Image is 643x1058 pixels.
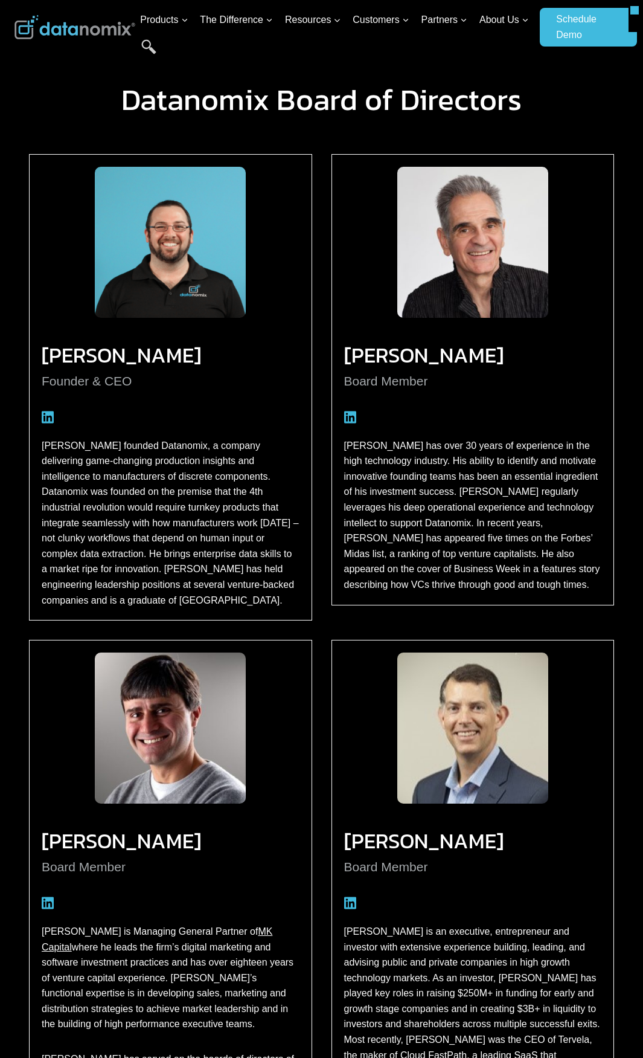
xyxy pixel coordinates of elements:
[479,12,529,28] span: About Us
[344,857,602,877] p: Board Member
[421,12,467,28] span: Partners
[200,12,273,28] span: The Difference
[344,371,602,392] p: Board Member
[14,85,629,115] h1: Datanomix Board of Directors
[42,926,272,952] a: MK Capital
[42,350,299,361] h3: [PERSON_NAME]
[42,924,299,1032] p: [PERSON_NAME] is Managing General Partner of where he leads the firm’s digital marketing and soft...
[42,836,299,847] h3: [PERSON_NAME]
[344,438,602,593] p: [PERSON_NAME] has over 30 years of experience in the high technology industry. His ability to ide...
[344,350,602,361] h3: [PERSON_NAME]
[344,836,602,847] h3: [PERSON_NAME]
[540,8,629,47] a: Schedule Demo
[42,438,299,608] p: [PERSON_NAME] founded Datanomix, a company delivering game-changing production insights and intel...
[353,12,409,28] span: Customers
[42,857,299,877] p: Board Member
[42,371,299,392] p: Founder & CEO
[285,12,341,28] span: Resources
[141,39,156,66] a: Search
[14,15,135,39] img: Datanomix
[140,12,188,28] span: Products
